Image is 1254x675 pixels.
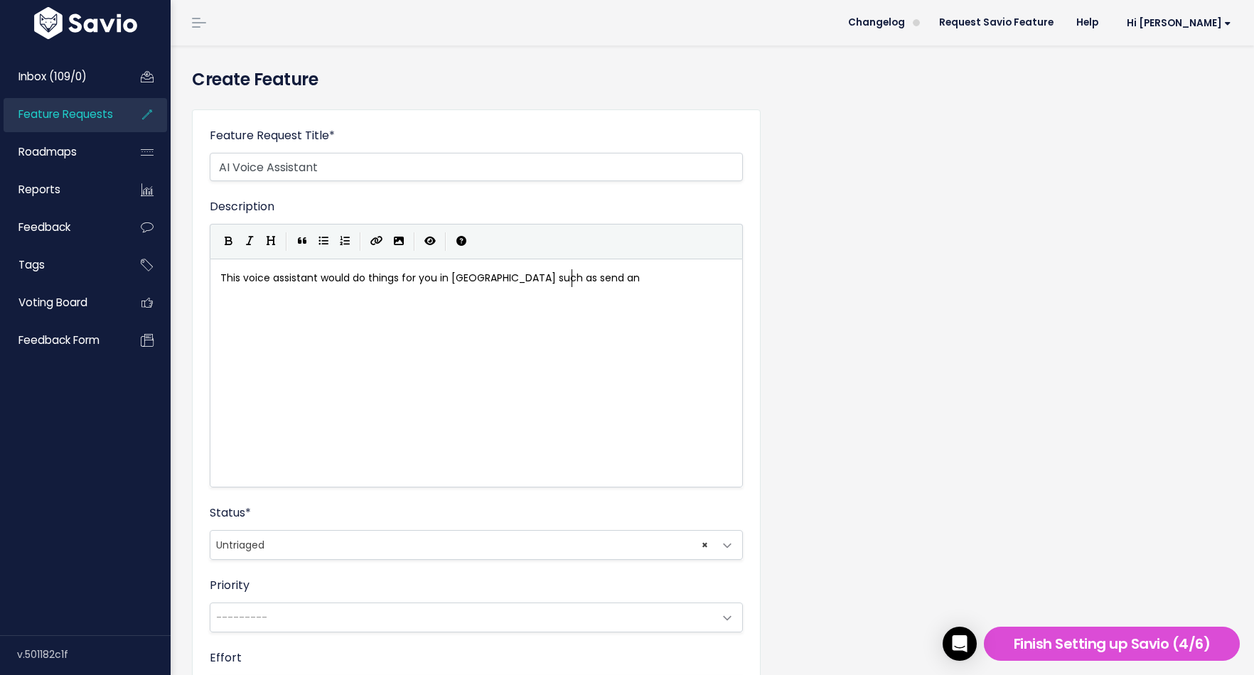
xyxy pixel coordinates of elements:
[4,173,118,206] a: Reports
[4,211,118,244] a: Feedback
[451,231,472,252] button: Markdown Guide
[31,7,141,39] img: logo-white.9d6f32f41409.svg
[18,107,113,121] span: Feature Requests
[445,232,446,250] i: |
[210,198,274,215] label: Description
[334,231,355,252] button: Numbered List
[192,67,1233,92] h4: Create Feature
[286,232,287,250] i: |
[990,633,1233,654] h5: Finish Setting up Savio (4/6)
[4,324,118,357] a: Feedback form
[210,127,335,144] label: Feature Request Title
[210,504,251,522] label: Status
[210,649,242,666] label: Effort
[4,249,118,281] a: Tags
[4,60,118,93] a: Inbox (109/0)
[360,232,361,250] i: |
[1065,12,1110,33] a: Help
[291,231,313,252] button: Quote
[18,144,77,159] span: Roadmaps
[848,18,905,28] span: Changelog
[18,257,45,272] span: Tags
[928,12,1065,33] a: Request Savio Feature
[388,231,409,252] button: Import an image
[210,577,250,594] label: Priority
[18,182,60,197] span: Reports
[17,636,171,673] div: v.501182c1f
[419,231,441,252] button: Toggle Preview
[313,231,334,252] button: Generic List
[216,610,267,625] span: ---------
[239,231,260,252] button: Italic
[18,220,70,234] span: Feedback
[260,231,282,252] button: Heading
[365,231,388,252] button: Create Link
[18,295,87,310] span: Voting Board
[702,531,708,559] span: ×
[1127,18,1231,28] span: Hi [PERSON_NAME]
[4,286,118,319] a: Voting Board
[414,232,415,250] i: |
[18,333,100,347] span: Feedback form
[943,627,977,661] div: Open Intercom Messenger
[210,530,743,560] span: Untriaged
[218,231,239,252] button: Bold
[210,153,743,181] input: Keep it short and sweet
[1110,12,1243,34] a: Hi [PERSON_NAME]
[210,531,714,559] span: Untriaged
[4,136,118,168] a: Roadmaps
[4,98,118,131] a: Feature Requests
[18,69,87,84] span: Inbox (109/0)
[220,271,640,285] span: This voice assistant would do things for you in [GEOGRAPHIC_DATA] such as send an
